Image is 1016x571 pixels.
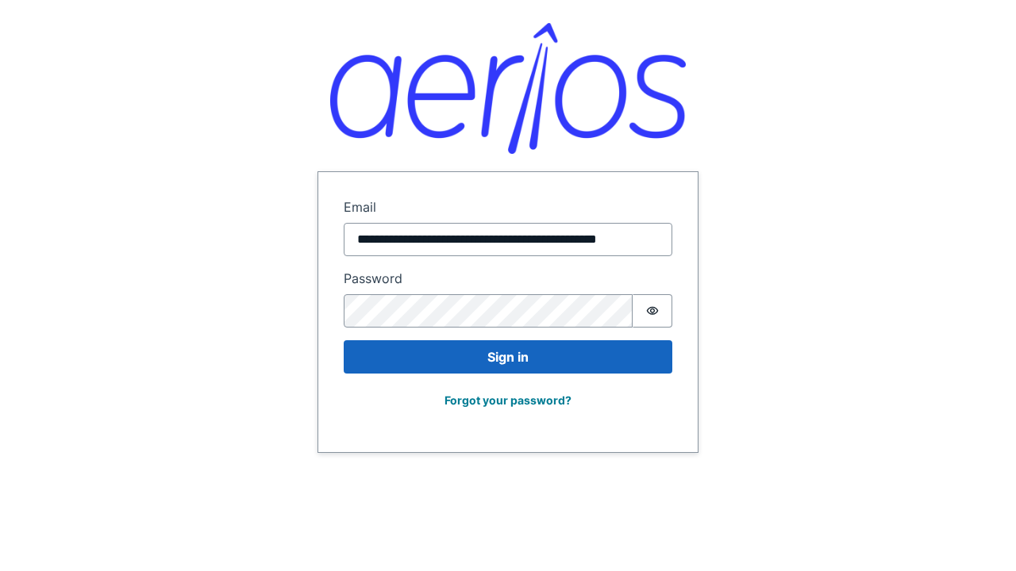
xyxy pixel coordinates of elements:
[434,386,582,414] button: Forgot your password?
[344,340,672,374] button: Sign in
[633,294,672,328] button: Show password
[330,23,686,154] img: Aerios logo
[344,269,672,288] label: Password
[344,197,672,217] label: Email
